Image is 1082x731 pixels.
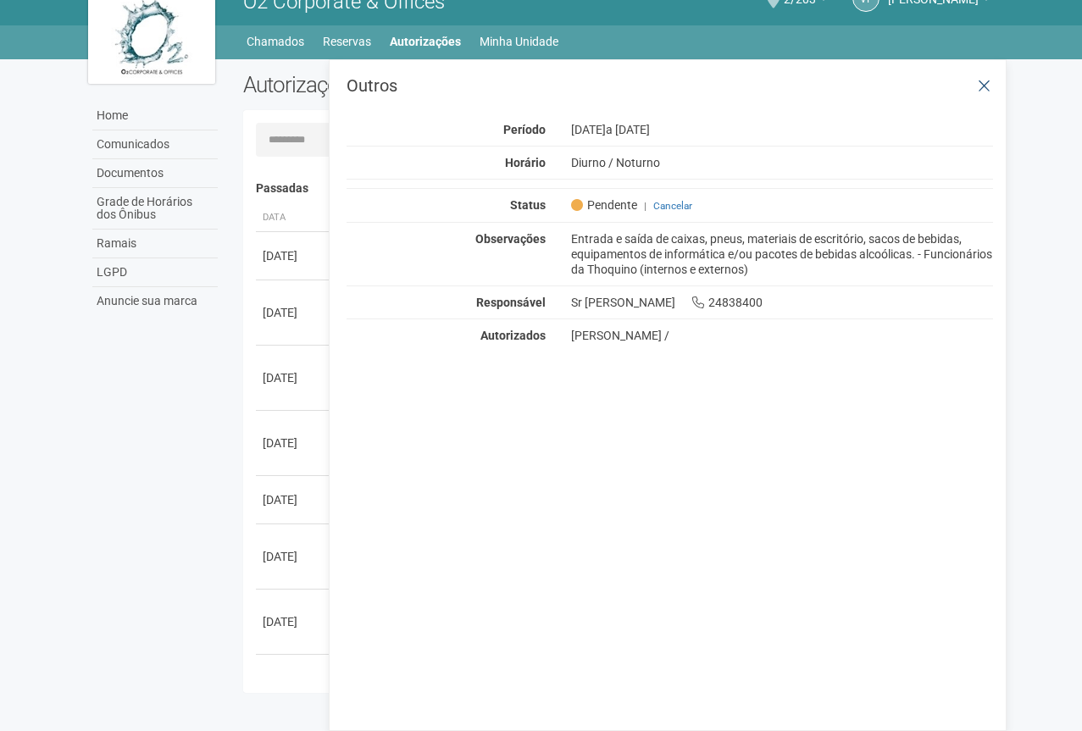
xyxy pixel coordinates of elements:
[323,30,371,53] a: Reservas
[92,258,218,287] a: LGPD
[503,123,546,136] strong: Período
[505,156,546,169] strong: Horário
[92,102,218,130] a: Home
[263,548,325,565] div: [DATE]
[347,77,993,94] h3: Outros
[263,369,325,386] div: [DATE]
[263,613,325,630] div: [DATE]
[644,200,646,212] span: |
[571,197,637,213] span: Pendente
[558,231,1007,277] div: Entrada e saída de caixas, pneus, materiais de escritório, sacos de bebidas, equipamentos de info...
[480,329,546,342] strong: Autorizados
[558,155,1007,170] div: Diurno / Noturno
[480,30,558,53] a: Minha Unidade
[571,328,994,343] div: [PERSON_NAME] /
[92,188,218,230] a: Grade de Horários dos Ônibus
[247,30,304,53] a: Chamados
[606,123,650,136] span: a [DATE]
[256,182,982,195] h4: Passadas
[243,72,606,97] h2: Autorizações
[475,232,546,246] strong: Observações
[92,287,218,315] a: Anuncie sua marca
[263,678,325,695] div: [DATE]
[558,122,1007,137] div: [DATE]
[263,435,325,451] div: [DATE]
[510,198,546,212] strong: Status
[263,304,325,321] div: [DATE]
[263,247,325,264] div: [DATE]
[390,30,461,53] a: Autorizações
[256,204,332,232] th: Data
[92,230,218,258] a: Ramais
[476,296,546,309] strong: Responsável
[558,295,1007,310] div: Sr [PERSON_NAME] 24838400
[92,159,218,188] a: Documentos
[263,491,325,508] div: [DATE]
[653,200,692,212] a: Cancelar
[92,130,218,159] a: Comunicados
